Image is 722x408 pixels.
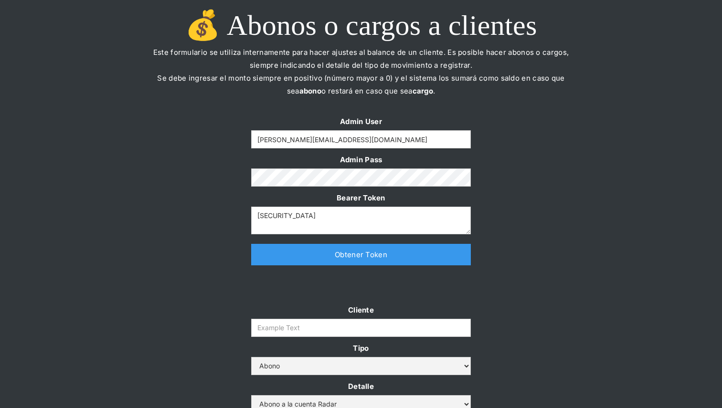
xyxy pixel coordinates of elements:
[251,130,471,148] input: Example Text
[413,86,434,95] strong: cargo
[251,303,471,316] label: Cliente
[251,115,471,234] form: Form
[251,380,471,393] label: Detalle
[251,342,471,355] label: Tipo
[251,115,471,128] label: Admin User
[146,46,576,110] p: Este formulario se utiliza internamente para hacer ajustes al balance de un cliente. Es posible h...
[146,10,576,41] h1: 💰 Abonos o cargos a clientes
[251,244,471,265] a: Obtener Token
[251,153,471,166] label: Admin Pass
[251,191,471,204] label: Bearer Token
[251,319,471,337] input: Example Text
[299,86,322,95] strong: abono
